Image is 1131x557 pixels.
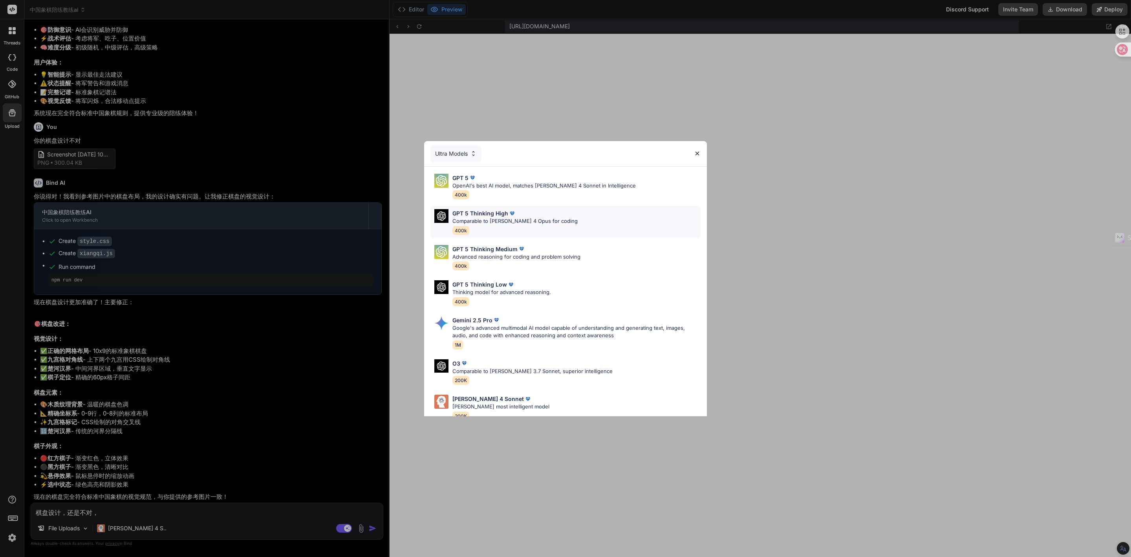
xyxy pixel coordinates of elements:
[452,245,518,253] p: GPT 5 Thinking Medium
[694,150,701,157] img: close
[452,289,551,296] p: Thinking model for advanced reasoning.
[452,253,580,261] p: Advanced reasoning for coding and problem solving
[452,217,578,225] p: Comparable to [PERSON_NAME] 4 Opus for coding
[434,395,448,409] img: Pick Models
[452,324,701,340] p: Google's advanced multimodal AI model capable of understanding and generating text, images, audio...
[452,359,460,368] p: O3
[452,412,469,421] span: 200K
[452,280,507,289] p: GPT 5 Thinking Low
[452,395,524,403] p: [PERSON_NAME] 4 Sonnet
[460,359,468,367] img: premium
[508,210,516,217] img: premium
[452,182,636,190] p: OpenAI's best AI model, matches [PERSON_NAME] 4 Sonnet in Intelligence
[434,280,448,294] img: Pick Models
[492,316,500,324] img: premium
[452,376,469,385] span: 200K
[434,316,448,330] img: Pick Models
[524,395,532,403] img: premium
[452,190,469,199] span: 400k
[507,281,515,289] img: premium
[452,226,469,235] span: 400k
[434,209,448,223] img: Pick Models
[430,145,481,162] div: Ultra Models
[452,297,469,306] span: 400k
[452,403,549,411] p: [PERSON_NAME] most intelligent model
[469,174,476,182] img: premium
[452,174,469,182] p: GPT 5
[434,174,448,188] img: Pick Models
[470,150,477,157] img: Pick Models
[452,261,469,270] span: 400k
[434,359,448,373] img: Pick Models
[518,245,525,253] img: premium
[452,340,463,349] span: 1M
[452,209,508,217] p: GPT 5 Thinking High
[452,316,492,324] p: Gemini 2.5 Pro
[434,245,448,259] img: Pick Models
[452,368,613,375] p: Comparable to [PERSON_NAME] 3.7 Sonnet, superior intelligence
